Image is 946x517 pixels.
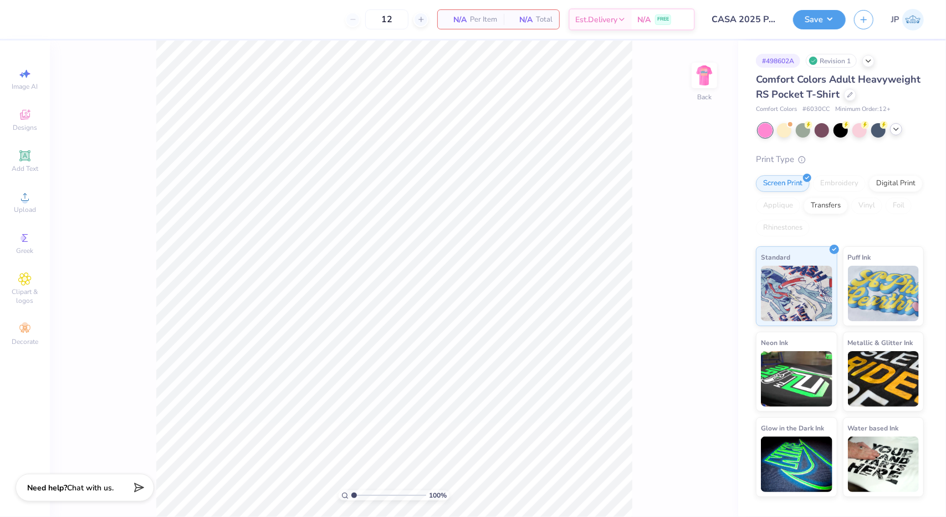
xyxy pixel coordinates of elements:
span: Comfort Colors [756,105,797,114]
span: Decorate [12,337,38,346]
span: N/A [510,14,533,26]
span: Est. Delivery [575,14,617,26]
span: Greek [17,246,34,255]
img: Glow in the Dark Ink [761,437,832,492]
span: Total [536,14,553,26]
div: Transfers [804,197,848,214]
span: Glow in the Dark Ink [761,422,824,434]
span: Metallic & Glitter Ink [848,337,913,348]
span: Per Item [470,14,497,26]
span: Image AI [12,82,38,91]
img: Water based Ink [848,437,919,492]
div: # 498602A [756,54,800,68]
span: JP [891,13,899,26]
span: Add Text [12,164,38,173]
button: Save [793,10,846,29]
span: Comfort Colors Adult Heavyweight RS Pocket T-Shirt [756,73,921,101]
input: – – [365,9,408,29]
span: Water based Ink [848,422,899,434]
img: Back [693,64,715,87]
span: Standard [761,251,790,263]
strong: Need help? [27,483,67,493]
input: Untitled Design [703,8,785,31]
div: Embroidery [813,175,866,192]
span: Designs [13,123,37,132]
div: Revision 1 [806,54,857,68]
span: N/A [444,14,467,26]
div: Rhinestones [756,220,810,236]
span: Minimum Order: 12 + [835,105,891,114]
img: Metallic & Glitter Ink [848,351,919,407]
span: Clipart & logos [6,287,44,305]
a: JP [891,9,924,31]
div: Foil [886,197,912,214]
span: 100 % [429,490,447,500]
img: Standard [761,266,832,321]
div: Applique [756,197,800,214]
img: Neon Ink [761,351,832,407]
div: Screen Print [756,175,810,192]
img: Puff Ink [848,266,919,321]
span: Chat with us. [67,483,114,493]
span: FREE [657,16,669,23]
div: Digital Print [869,175,923,192]
div: Print Type [756,153,924,166]
span: Puff Ink [848,251,871,263]
span: Upload [14,205,36,214]
span: N/A [637,14,651,26]
div: Back [697,92,712,102]
span: # 6030CC [802,105,830,114]
div: Vinyl [851,197,882,214]
img: Jojo Pawlow [902,9,924,31]
span: Neon Ink [761,337,788,348]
